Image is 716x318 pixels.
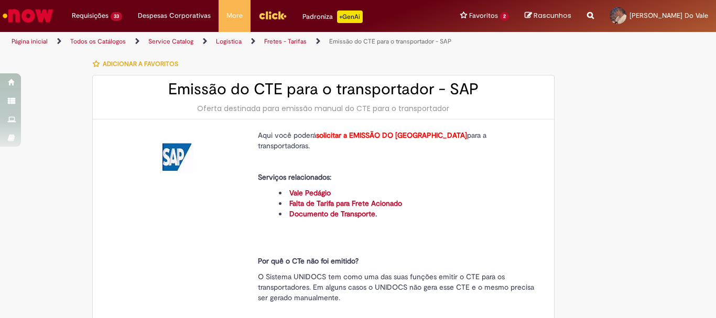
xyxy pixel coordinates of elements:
[337,10,363,23] p: +GenAi
[70,37,126,46] a: Todos os Catálogos
[216,37,242,46] a: Logistica
[258,256,359,266] strong: Por quê o CTe não foi emitido?
[138,10,211,21] span: Despesas Corporativas
[289,209,375,218] a: Documento de Transporte
[72,10,109,21] span: Requisições
[160,140,193,174] img: Emissão do CTE para o transportador - SAP
[289,209,377,218] strong: .
[469,10,498,21] span: Favoritos
[258,130,536,151] p: Aqui você poderá para a transportadoras.
[258,172,331,182] strong: Serviços relacionados:
[103,60,178,68] span: Adicionar a Favoritos
[258,271,536,303] p: O Sistema UNIDOCS tem como uma das suas funções emitir o CTE para os transportadores. Em alguns c...
[258,7,287,23] img: click_logo_yellow_360x200.png
[1,5,55,26] img: ServiceNow
[289,199,402,208] a: Falta de Tarifa para Frete Acionado
[103,81,544,98] h2: Emissão do CTE para o transportador - SAP
[92,53,184,75] button: Adicionar a Favoritos
[500,12,509,21] span: 2
[103,103,544,114] div: Oferta destinada para emissão manual do CTE para o transportador
[111,12,122,21] span: 33
[12,37,48,46] a: Página inicial
[630,11,708,20] span: [PERSON_NAME] Do Vale
[289,188,331,198] a: Vale Pedágio
[226,10,243,21] span: More
[316,130,467,140] strong: solicitar a EMISSÃO DO [GEOGRAPHIC_DATA]
[264,37,307,46] a: Fretes - Tarifas
[8,32,470,51] ul: Trilhas de página
[534,10,571,20] span: Rascunhos
[302,10,363,23] div: Padroniza
[525,11,571,21] a: Rascunhos
[329,37,451,46] a: Emissão do CTE para o transportador - SAP
[148,37,193,46] a: Service Catalog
